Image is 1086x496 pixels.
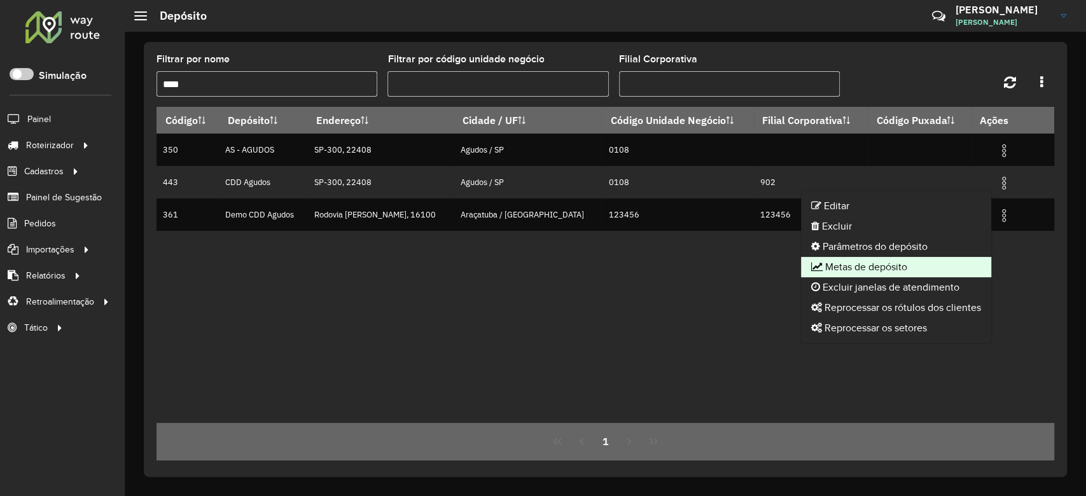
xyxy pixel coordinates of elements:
th: Filial Corporativa [754,107,868,134]
li: Excluir janelas de atendimento [801,277,991,298]
span: Importações [26,243,74,256]
h3: [PERSON_NAME] [956,4,1051,16]
td: 0108 [602,134,754,166]
td: 361 [157,198,219,231]
td: CDD Agudos [219,166,308,198]
label: Simulação [39,68,87,83]
a: Contato Rápido [925,3,952,30]
td: 123456 [754,198,868,231]
span: Roteirizador [26,139,74,152]
th: Código [157,107,219,134]
li: Reprocessar os rótulos dos clientes [801,298,991,318]
li: Reprocessar os setores [801,318,991,338]
td: Araçatuba / [GEOGRAPHIC_DATA] [454,198,602,231]
li: Editar [801,196,991,216]
td: Demo CDD Agudos [219,198,308,231]
span: Cadastros [24,165,64,178]
label: Filtrar por nome [157,52,230,67]
td: 443 [157,166,219,198]
li: Parâmetros do depósito [801,237,991,257]
td: SP-300, 22408 [308,134,454,166]
td: Agudos / SP [454,166,602,198]
span: Relatórios [26,269,66,282]
th: Ações [971,107,1047,134]
th: Código Puxada [868,107,971,134]
th: Depósito [219,107,308,134]
span: Painel de Sugestão [26,191,102,204]
button: 1 [594,429,618,453]
td: SP-300, 22408 [308,166,454,198]
td: 0108 [602,166,754,198]
span: Tático [24,321,48,334]
label: Filial Corporativa [619,52,697,67]
li: Excluir [801,216,991,237]
span: Retroalimentação [26,295,94,308]
li: Metas de depósito [801,257,991,277]
h2: Depósito [147,9,207,23]
span: [PERSON_NAME] [956,17,1051,28]
td: Rodovia [PERSON_NAME], 16100 [308,198,454,231]
th: Endereço [308,107,454,134]
span: Painel [27,113,51,126]
td: 123456 [602,198,754,231]
th: Código Unidade Negócio [602,107,754,134]
td: 350 [157,134,219,166]
span: Pedidos [24,217,56,230]
label: Filtrar por código unidade negócio [387,52,544,67]
td: Agudos / SP [454,134,602,166]
td: AS - AGUDOS [219,134,308,166]
th: Cidade / UF [454,107,602,134]
td: 902 [754,166,868,198]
